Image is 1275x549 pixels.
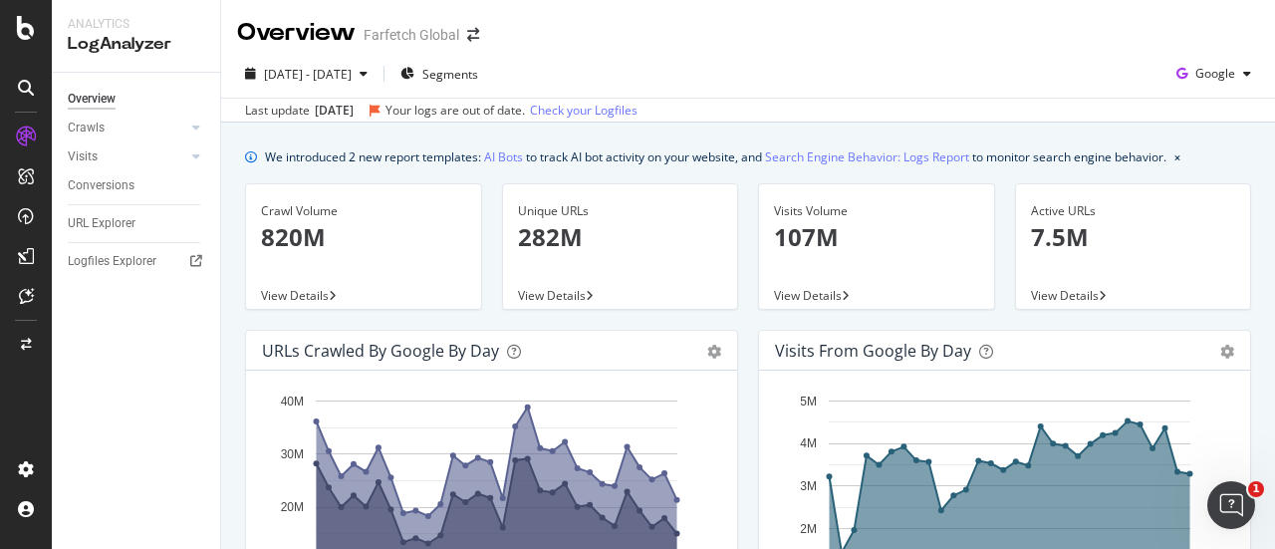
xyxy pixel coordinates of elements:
[1220,345,1234,359] div: gear
[261,202,466,220] div: Crawl Volume
[264,66,352,83] span: [DATE] - [DATE]
[1031,220,1236,254] p: 7.5M
[800,479,817,493] text: 3M
[261,287,329,304] span: View Details
[281,500,304,514] text: 20M
[68,213,135,234] div: URL Explorer
[315,102,354,120] div: [DATE]
[281,447,304,461] text: 30M
[281,395,304,409] text: 40M
[68,251,206,272] a: Logfiles Explorer
[237,58,376,90] button: [DATE] - [DATE]
[800,395,817,409] text: 5M
[245,102,637,120] div: Last update
[68,251,156,272] div: Logfiles Explorer
[245,146,1251,167] div: info banner
[1248,481,1264,497] span: 1
[774,202,979,220] div: Visits Volume
[518,287,586,304] span: View Details
[775,341,971,361] div: Visits from Google by day
[68,33,204,56] div: LogAnalyzer
[800,437,817,451] text: 4M
[262,341,499,361] div: URLs Crawled by Google by day
[68,146,186,167] a: Visits
[385,102,525,120] div: Your logs are out of date.
[392,58,486,90] button: Segments
[68,175,206,196] a: Conversions
[530,102,637,120] a: Check your Logfiles
[1031,202,1236,220] div: Active URLs
[1195,65,1235,82] span: Google
[1169,142,1185,171] button: close banner
[774,287,842,304] span: View Details
[68,89,206,110] a: Overview
[484,146,523,167] a: AI Bots
[68,146,98,167] div: Visits
[467,28,479,42] div: arrow-right-arrow-left
[518,202,723,220] div: Unique URLs
[800,522,817,536] text: 2M
[1207,481,1255,529] iframe: Intercom live chat
[68,118,105,138] div: Crawls
[1168,58,1259,90] button: Google
[422,66,478,83] span: Segments
[261,220,466,254] p: 820M
[68,16,204,33] div: Analytics
[1031,287,1099,304] span: View Details
[68,175,134,196] div: Conversions
[518,220,723,254] p: 282M
[364,25,459,45] div: Farfetch Global
[265,146,1166,167] div: We introduced 2 new report templates: to track AI bot activity on your website, and to monitor se...
[237,16,356,50] div: Overview
[68,213,206,234] a: URL Explorer
[707,345,721,359] div: gear
[774,220,979,254] p: 107M
[68,118,186,138] a: Crawls
[765,146,969,167] a: Search Engine Behavior: Logs Report
[68,89,116,110] div: Overview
